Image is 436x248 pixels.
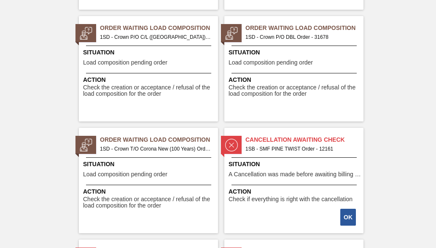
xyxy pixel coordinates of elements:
[83,196,216,209] span: Check the creation or acceptance / refusal of the load composition for the order
[229,171,361,178] span: A Cancellation was made before awaiting billing stage
[341,208,357,226] div: Complete task: 2217424
[80,27,92,40] img: status
[229,196,353,202] span: Check if everything is right with the cancellation
[83,84,216,97] span: Check the creation or acceptance / refusal of the load composition for the order
[245,32,357,42] span: 1SD - Crown P/O DBL Order - 31678
[340,209,356,226] button: OK
[80,139,92,151] img: status
[83,187,216,196] span: Action
[83,75,216,84] span: Action
[225,139,238,151] img: status
[229,160,361,169] span: Situation
[229,59,313,66] span: Load composition pending order
[245,24,363,32] span: Order Waiting Load Composition
[100,32,211,42] span: 1SD - Crown P/O C/L (Hogwarts) Order - 31677
[229,187,361,196] span: Action
[245,135,363,144] span: Cancellation Awaiting Check
[225,27,238,40] img: status
[100,144,211,154] span: 1SD - Crown T/O Corona New (100 Years) Order - 31679
[245,144,357,154] span: 1SB - SMF PINE TWIST Order - 12161
[83,160,216,169] span: Situation
[83,59,167,66] span: Load composition pending order
[100,24,218,32] span: Order Waiting Load Composition
[229,48,361,57] span: Situation
[83,171,167,178] span: Load composition pending order
[229,75,361,84] span: Action
[100,135,218,144] span: Order Waiting Load Composition
[83,48,216,57] span: Situation
[229,84,361,97] span: Check the creation or acceptance / refusal of the load composition for the order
